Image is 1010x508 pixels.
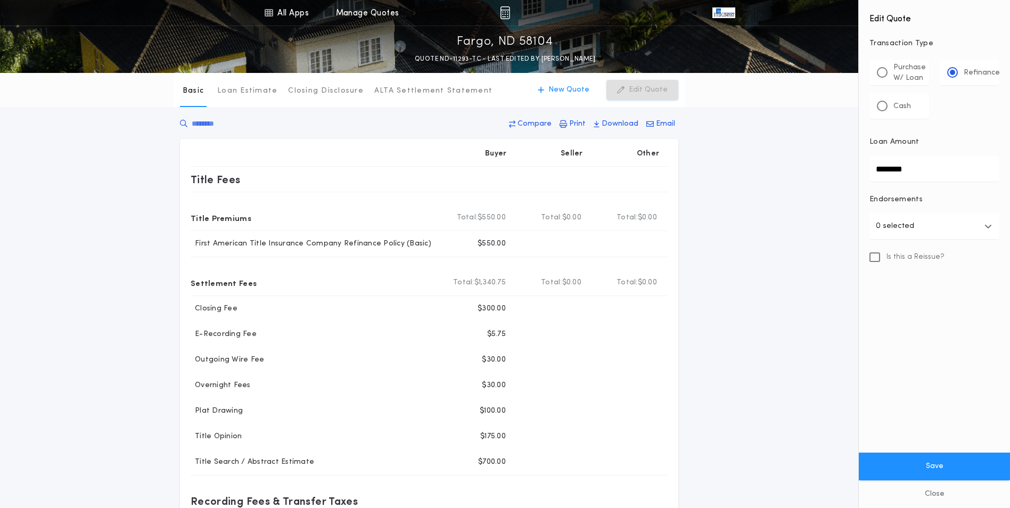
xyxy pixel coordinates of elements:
p: Cash [893,101,911,112]
span: $0.00 [638,212,657,223]
button: Email [643,114,678,134]
p: $175.00 [480,431,506,442]
p: Loan Estimate [217,86,277,96]
p: 0 selected [876,220,914,233]
b: Total: [617,212,638,223]
p: Refinance [964,68,1000,78]
button: Print [556,114,589,134]
button: Compare [506,114,555,134]
p: Transaction Type [869,38,999,49]
b: Total: [457,212,478,223]
p: Closing Fee [191,304,237,314]
p: E-Recording Fee [191,329,257,340]
p: Plat Drawing [191,406,243,416]
p: Edit Quote [629,85,668,95]
button: Save [859,453,1010,480]
button: New Quote [527,80,600,100]
p: Basic [183,86,204,96]
h4: Edit Quote [869,6,999,26]
p: $700.00 [478,457,506,468]
button: Download [590,114,642,134]
p: ALTA Settlement Statement [374,86,492,96]
p: Title Fees [191,171,241,188]
b: Total: [617,277,638,288]
p: Fargo, ND 58104 [457,34,553,51]
p: Settlement Fees [191,274,257,291]
span: Is this a Reissue? [886,252,945,263]
p: Outgoing Wire Fee [191,355,264,365]
p: Seller [561,149,583,159]
p: Download [602,119,638,129]
p: Purchase W/ Loan [893,62,926,84]
p: $100.00 [480,406,506,416]
p: Loan Amount [869,137,919,148]
p: Print [569,119,586,129]
p: Title Opinion [191,431,242,442]
p: Title Premiums [191,209,251,226]
button: Edit Quote [606,80,678,100]
p: QUOTE ND-11293-TC - LAST EDITED BY [PERSON_NAME] [415,54,595,64]
b: Total: [541,212,562,223]
p: $5.75 [487,329,506,340]
p: $30.00 [482,355,506,365]
p: Closing Disclosure [288,86,364,96]
p: Overnight Fees [191,380,251,391]
b: Total: [541,277,562,288]
span: $0.00 [562,212,581,223]
p: Buyer [485,149,506,159]
span: $1,340.75 [474,277,506,288]
span: $0.00 [562,277,581,288]
p: Endorsements [869,194,999,205]
span: $550.00 [478,212,506,223]
button: Close [859,480,1010,508]
p: $550.00 [478,239,506,249]
p: Compare [518,119,552,129]
p: Email [656,119,675,129]
p: New Quote [548,85,589,95]
img: img [500,6,510,19]
b: Total: [453,277,474,288]
p: Other [637,149,659,159]
input: Loan Amount [869,156,999,182]
p: First American Title Insurance Company Refinance Policy (Basic) [191,239,431,249]
button: 0 selected [869,214,999,239]
img: vs-icon [712,7,735,18]
span: $0.00 [638,277,657,288]
p: Title Search / Abstract Estimate [191,457,314,468]
p: $30.00 [482,380,506,391]
p: $300.00 [478,304,506,314]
